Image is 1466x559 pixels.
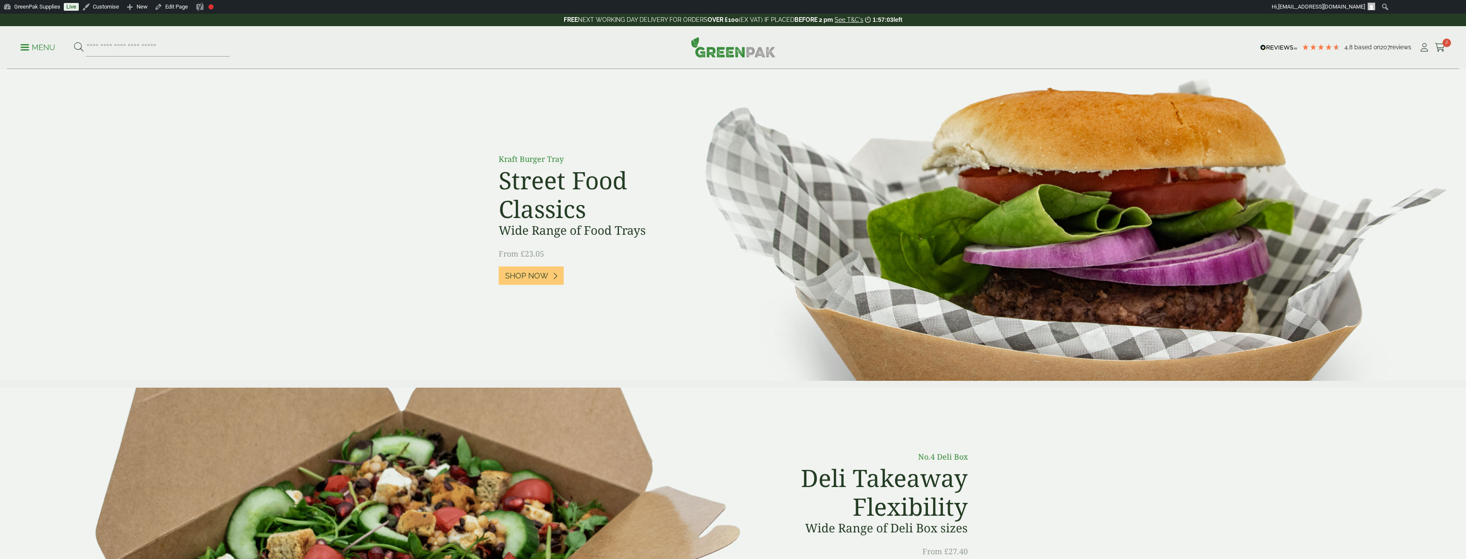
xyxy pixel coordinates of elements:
div: 4.79 Stars [1302,43,1340,51]
img: Street Food Classics [660,69,1466,381]
span: 207 [1380,44,1390,51]
a: 2 [1435,41,1445,54]
img: REVIEWS.io [1260,45,1297,51]
strong: FREE [564,16,578,23]
h3: Wide Range of Deli Box sizes [781,521,967,535]
span: From £23.05 [499,248,544,259]
p: No.4 Deli Box [781,451,967,463]
span: Based on [1354,44,1380,51]
i: Cart [1435,43,1445,52]
a: See T&C's [835,16,863,23]
span: From £27.40 [922,546,968,556]
img: GreenPak Supplies [691,37,776,57]
span: 2 [1442,39,1451,47]
a: Live [64,3,79,11]
h2: Deli Takeaway Flexibility [781,463,967,521]
i: My Account [1419,43,1430,52]
h3: Wide Range of Food Trays [499,223,691,238]
strong: BEFORE 2 pm [794,16,833,23]
span: left [893,16,902,23]
span: 1:57:03 [873,16,893,23]
a: Shop Now [499,266,564,285]
div: Focus keyphrase not set [208,4,214,9]
span: [EMAIL_ADDRESS][DOMAIN_NAME] [1278,3,1365,10]
p: Menu [21,42,55,53]
span: Shop Now [505,271,548,281]
strong: OVER £100 [708,16,739,23]
span: reviews [1390,44,1411,51]
span: 4.8 [1344,44,1354,51]
h2: Street Food Classics [499,166,691,223]
a: Menu [21,42,55,51]
p: Kraft Burger Tray [499,153,691,165]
